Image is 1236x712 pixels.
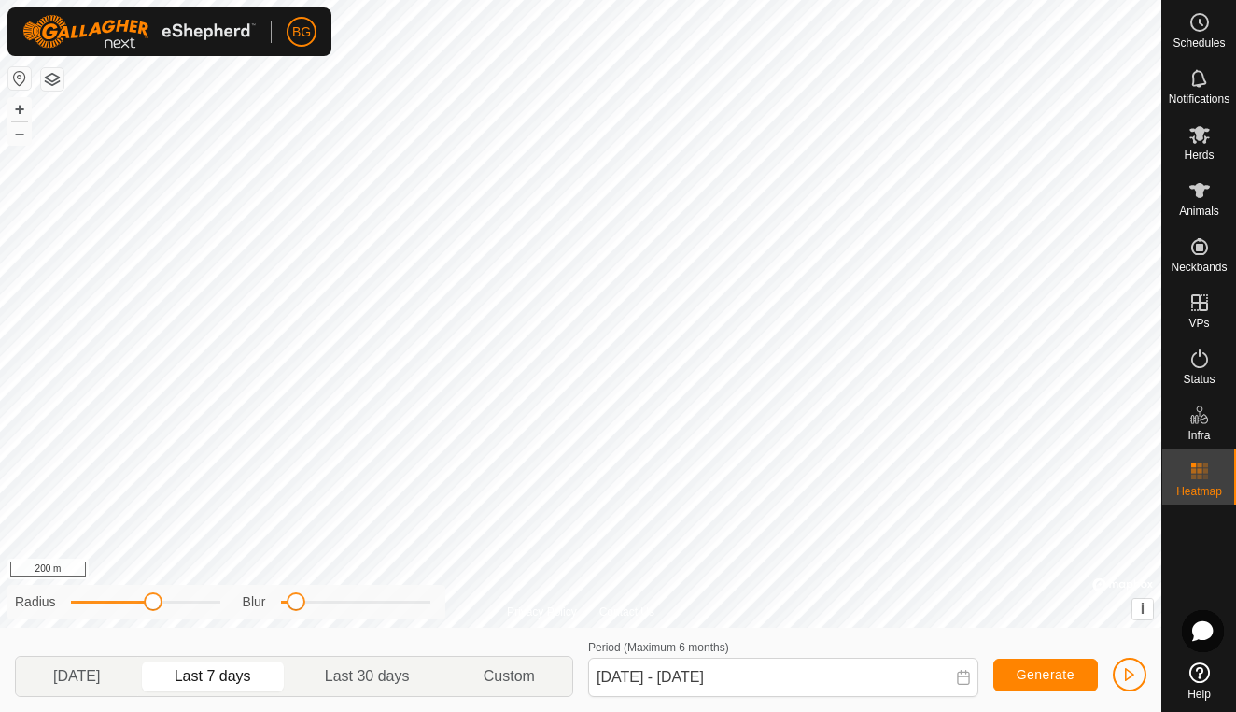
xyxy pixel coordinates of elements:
span: Last 7 days [175,665,251,688]
span: Animals [1179,206,1219,217]
label: Period (Maximum 6 months) [588,641,729,654]
button: – [8,122,31,145]
label: Blur [243,592,266,612]
img: Gallagher Logo [22,15,256,49]
a: Privacy Policy [507,604,577,620]
span: [DATE] [53,665,100,688]
span: Neckbands [1171,262,1227,273]
span: VPs [1188,318,1209,329]
button: Map Layers [41,68,63,91]
button: i [1132,599,1153,619]
span: Custom [484,665,535,688]
span: Help [1187,689,1211,700]
span: Heatmap [1176,486,1222,497]
span: Notifications [1169,93,1229,105]
a: Contact Us [599,604,654,620]
span: Status [1183,374,1215,385]
button: + [8,98,31,121]
span: i [1141,601,1145,617]
button: Generate [993,659,1098,691]
button: Reset Map [8,67,31,90]
span: Infra [1187,430,1210,441]
a: Help [1162,655,1236,707]
label: Radius [15,592,56,612]
span: Schedules [1173,37,1225,49]
span: Generate [1017,667,1074,682]
span: Last 30 days [325,665,410,688]
span: BG [292,22,311,42]
span: Herds [1184,150,1214,161]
